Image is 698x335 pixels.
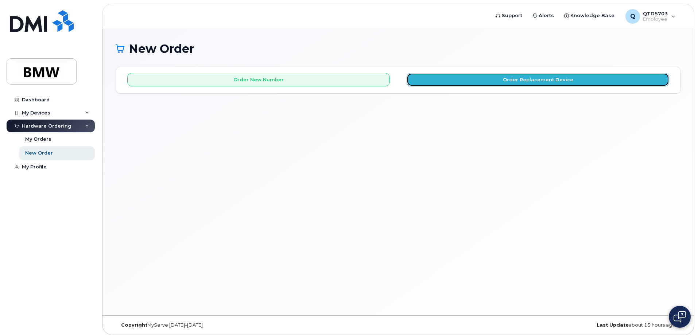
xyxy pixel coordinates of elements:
div: MyServe [DATE]–[DATE] [116,322,304,328]
button: Order Replacement Device [407,73,669,86]
button: Order New Number [127,73,390,86]
img: Open chat [674,311,686,323]
div: about 15 hours ago [492,322,681,328]
h1: New Order [116,42,681,55]
strong: Last Update [597,322,629,328]
strong: Copyright [121,322,147,328]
